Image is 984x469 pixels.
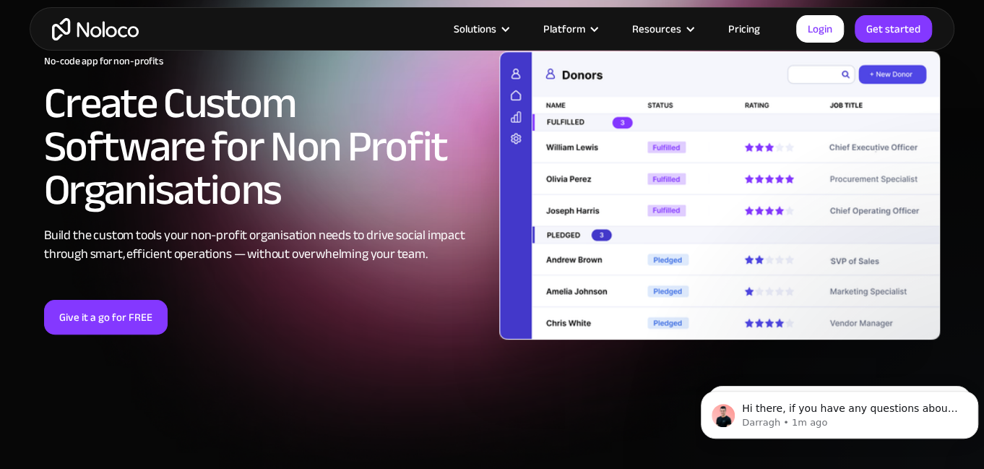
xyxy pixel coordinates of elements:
div: Build the custom tools your non-profit organisation needs to drive social impact through smart, e... [44,226,485,264]
a: Give it a go for FREE [44,300,168,335]
div: Solutions [454,20,496,38]
a: Login [796,15,844,43]
a: home [52,18,139,40]
a: Pricing [710,20,778,38]
h1: No-code app for non-profits [44,56,485,67]
div: Solutions [436,20,525,38]
div: Resources [614,20,710,38]
div: Platform [525,20,614,38]
div: Resources [632,20,681,38]
div: Platform [543,20,585,38]
h2: Create Custom Software for Non Profit Organisations [44,82,485,212]
iframe: Intercom notifications message [695,361,984,462]
a: Get started [855,15,932,43]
